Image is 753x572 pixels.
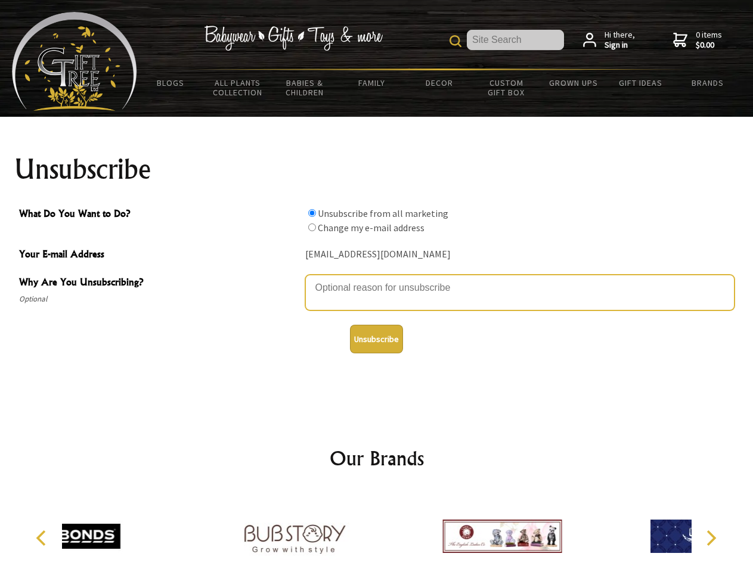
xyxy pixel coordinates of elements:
input: What Do You Want to Do? [308,223,316,231]
a: Decor [405,70,473,95]
a: 0 items$0.00 [673,30,722,51]
a: Custom Gift Box [473,70,540,105]
button: Next [698,525,724,551]
input: Site Search [467,30,564,50]
img: Babywear - Gifts - Toys & more [204,26,383,51]
span: Your E-mail Address [19,247,299,264]
textarea: Why Are You Unsubscribing? [305,275,735,310]
button: Unsubscribe [350,325,403,353]
h2: Our Brands [24,444,730,472]
a: BLOGS [137,70,204,95]
span: Hi there, [605,30,635,51]
strong: Sign in [605,40,635,51]
input: What Do You Want to Do? [308,209,316,217]
h1: Unsubscribe [14,155,739,184]
a: Babies & Children [271,70,339,105]
span: Why Are You Unsubscribing? [19,275,299,292]
span: 0 items [696,29,722,51]
a: Family [339,70,406,95]
span: Optional [19,292,299,306]
img: Babyware - Gifts - Toys and more... [12,12,137,111]
strong: $0.00 [696,40,722,51]
label: Change my e-mail address [318,222,424,234]
a: Gift Ideas [607,70,674,95]
a: Grown Ups [540,70,607,95]
a: Hi there,Sign in [583,30,635,51]
a: All Plants Collection [204,70,272,105]
div: [EMAIL_ADDRESS][DOMAIN_NAME] [305,245,735,264]
label: Unsubscribe from all marketing [318,207,448,219]
span: What Do You Want to Do? [19,206,299,223]
img: product search [450,35,461,47]
button: Previous [30,525,56,551]
a: Brands [674,70,742,95]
